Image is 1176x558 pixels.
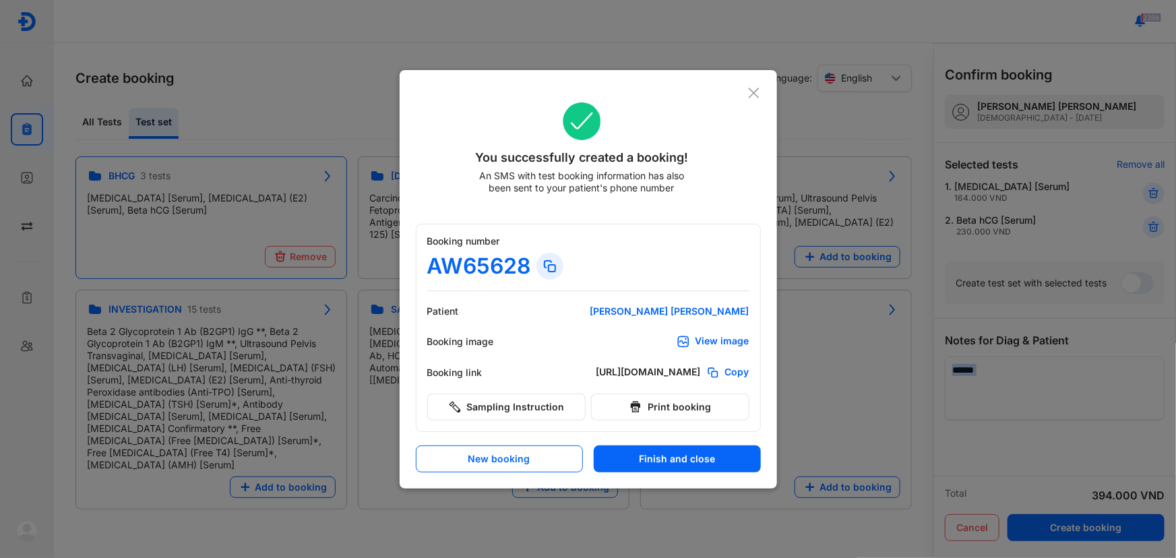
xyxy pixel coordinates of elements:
div: [URL][DOMAIN_NAME] [596,366,701,379]
div: Patient [427,305,508,317]
div: [PERSON_NAME] [PERSON_NAME] [588,305,749,317]
div: You successfully created a booking! [416,148,748,167]
div: An SMS with test booking information has also been sent to your patient's phone number [476,170,687,194]
div: AW65628 [427,253,531,280]
div: Booking number [427,235,749,247]
span: Copy [725,366,749,379]
button: Finish and close [594,445,761,472]
button: Print booking [591,394,749,421]
button: New booking [416,445,583,472]
div: Booking image [427,336,508,348]
div: Booking link [427,367,508,379]
button: Sampling Instruction [427,394,586,421]
div: View image [695,335,749,348]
